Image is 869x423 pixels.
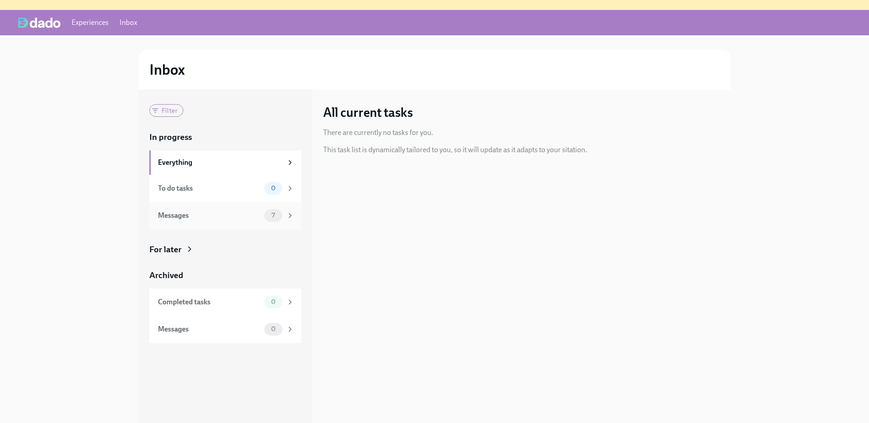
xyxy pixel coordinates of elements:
[149,61,185,79] h2: Inbox
[149,316,301,343] a: Messages0
[149,202,301,229] a: Messages7
[149,150,301,175] a: Everything
[119,18,137,28] a: Inbox
[266,185,281,192] span: 0
[158,297,261,307] div: Completed tasks
[158,183,261,193] div: To do tasks
[158,158,282,168] div: Everything
[266,212,280,219] span: 7
[149,288,301,316] a: Completed tasks0
[158,324,261,334] div: Messages
[323,104,413,120] h3: All current tasks
[18,17,61,28] img: dado
[158,211,261,221] div: Messages
[149,175,301,202] a: To do tasks0
[149,244,301,255] a: For later
[149,131,301,143] a: In progress
[149,269,301,281] a: Archived
[156,107,183,114] span: Filter
[266,326,281,332] span: 0
[72,18,109,28] a: Experiences
[149,104,183,117] div: Filter
[266,298,281,305] span: 0
[323,145,587,155] div: This task list is dynamically tailored to you, so it will update as it adapts to your sitation.
[323,128,433,138] div: There are currently no tasks for you.
[149,244,181,255] div: For later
